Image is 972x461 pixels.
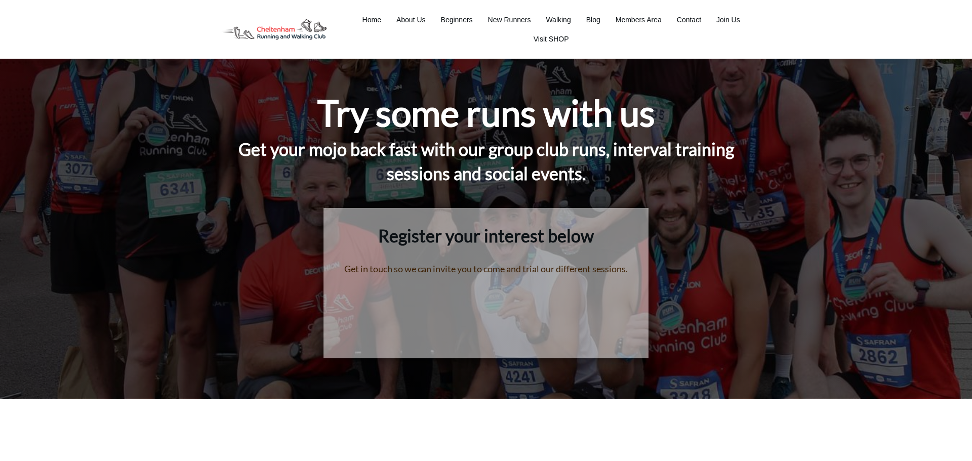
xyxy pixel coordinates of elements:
[396,13,426,27] a: About Us
[586,13,600,27] a: Blog
[213,137,759,197] h4: Get your mojo back fast with our group club runs, interval training sessions and social events.
[488,13,531,27] a: New Runners
[534,32,569,46] a: Visit SHOP
[546,13,571,27] a: Walking
[344,278,628,354] iframe: 1 Runner Interest Form
[677,13,701,27] a: Contact
[213,12,335,47] img: Decathlon
[616,13,662,27] a: Members Area
[317,90,655,136] h1: Try some runs with us
[441,13,473,27] a: Beginners
[344,224,628,260] h2: Register your interest below
[716,13,740,27] a: Join Us
[344,261,628,277] p: Get in touch so we can invite you to come and trial our different sessions.
[362,13,381,27] a: Home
